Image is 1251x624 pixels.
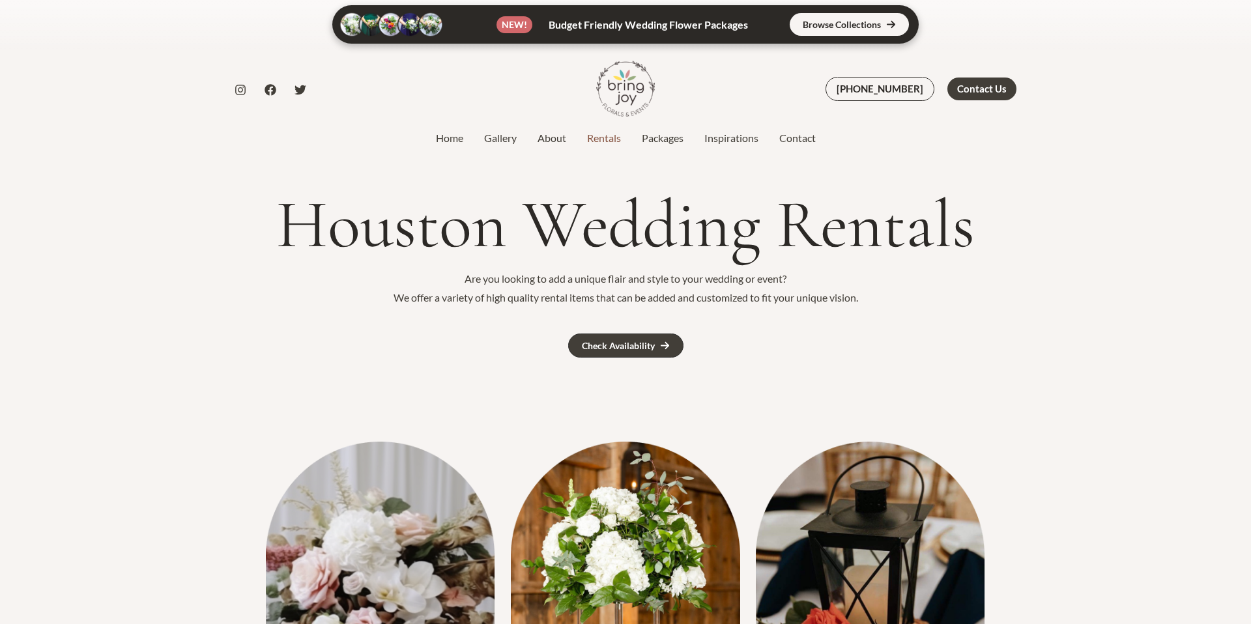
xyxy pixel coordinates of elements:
[577,130,631,146] a: Rentals
[769,130,826,146] a: Contact
[947,78,1016,100] a: Contact Us
[295,84,306,96] a: Twitter
[425,130,474,146] a: Home
[631,130,694,146] a: Packages
[474,130,527,146] a: Gallery
[235,269,1016,307] p: Are you looking to add a unique flair and style to your wedding or event? We offer a variety of h...
[568,333,683,358] a: Check Availability
[235,84,246,96] a: Instagram
[596,59,655,118] img: Bring Joy
[582,341,655,350] div: Check Availability
[826,77,934,101] a: [PHONE_NUMBER]
[425,128,826,148] nav: Site Navigation
[235,188,1016,262] h1: Houston Wedding Rentals
[527,130,577,146] a: About
[694,130,769,146] a: Inspirations
[265,84,276,96] a: Facebook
